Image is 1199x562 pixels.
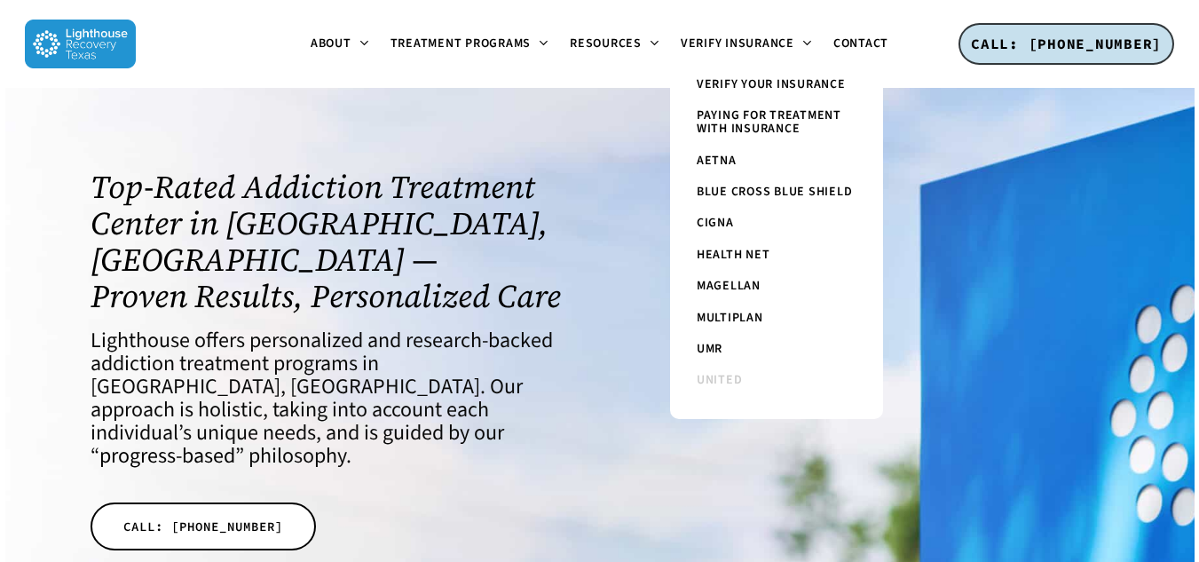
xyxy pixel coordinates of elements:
img: Lighthouse Recovery Texas [25,20,136,68]
span: Health Net [697,246,770,264]
span: Verify Your Insurance [697,75,846,93]
span: About [311,35,351,52]
a: Resources [559,37,670,51]
a: Contact [823,37,899,51]
span: Verify Insurance [681,35,794,52]
span: CALL: [PHONE_NUMBER] [123,518,283,535]
span: Magellan [697,277,761,295]
span: Treatment Programs [390,35,532,52]
a: Magellan [688,271,865,302]
a: Multiplan [688,303,865,334]
a: United [688,365,865,396]
h4: Lighthouse offers personalized and research-backed addiction treatment programs in [GEOGRAPHIC_DA... [91,329,579,468]
a: Verify Your Insurance [688,69,865,100]
a: UMR [688,334,865,365]
span: Contact [833,35,888,52]
span: Blue Cross Blue Shield [697,183,853,201]
span: Resources [570,35,642,52]
span: United [697,371,743,389]
a: Aetna [688,146,865,177]
a: Verify Insurance [670,37,823,51]
span: Aetna [697,152,737,170]
span: Paying for Treatment with Insurance [697,107,841,138]
a: Blue Cross Blue Shield [688,177,865,208]
h1: Top-Rated Addiction Treatment Center in [GEOGRAPHIC_DATA], [GEOGRAPHIC_DATA] — Proven Results, Pe... [91,169,579,314]
a: About [300,37,380,51]
span: Multiplan [697,309,763,327]
span: CALL: [PHONE_NUMBER] [971,35,1162,52]
a: Treatment Programs [380,37,560,51]
a: Health Net [688,240,865,271]
a: CALL: [PHONE_NUMBER] [91,503,316,550]
span: Cigna [697,214,734,232]
a: CALL: [PHONE_NUMBER] [958,23,1174,66]
a: Cigna [688,208,865,239]
a: progress-based [99,440,235,471]
a: Paying for Treatment with Insurance [688,100,865,146]
span: UMR [697,340,722,358]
